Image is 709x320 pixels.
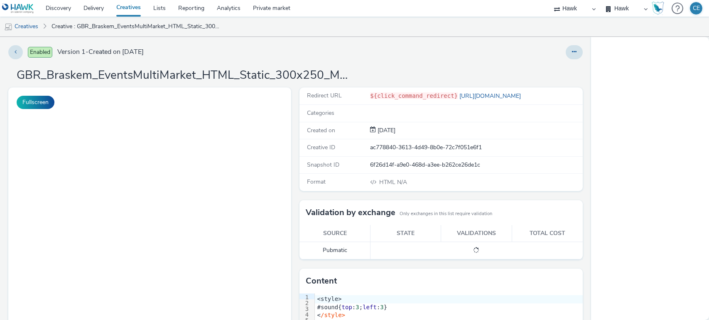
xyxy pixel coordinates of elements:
[400,211,492,217] small: Only exchanges in this list require validation
[315,311,703,320] div: <
[299,242,370,259] td: Pubmatic
[57,47,144,57] span: Version 1 - Created on [DATE]
[370,92,458,99] code: ${click_command_redirect}
[315,295,703,303] div: <style>
[441,225,512,242] th: Validations
[315,303,703,312] div: #sound{ : ; : }
[299,293,310,299] div: 1
[307,126,335,134] span: Created on
[299,305,310,311] div: 3
[307,178,326,186] span: Format
[307,143,335,151] span: Creative ID
[376,126,395,135] div: Creation 31 August 2025, 13:34
[307,161,339,169] span: Snapshot ID
[306,206,395,219] h3: Validation by exchange
[378,178,407,186] span: N/A
[370,143,581,152] div: ac778840-3613-4d49-8b0e-72c7f051e6f1
[370,225,441,242] th: State
[306,275,337,287] h3: Content
[17,68,349,83] h1: GBR_Braskem_EventsMultiMarket_HTML_Static_300x250_MPU_20250831 ; Japan_Climate
[28,47,52,58] span: Enabled
[4,23,12,31] img: mobile
[376,126,395,134] span: [DATE]
[2,3,34,14] img: undefined Logo
[652,2,664,15] img: Hawk Academy
[693,2,700,15] div: CE
[321,312,345,318] span: /style>
[363,304,377,310] span: left
[17,96,54,109] button: Fullscreen
[458,92,524,100] a: [URL][DOMAIN_NAME]
[47,17,225,36] a: Creative : GBR_Braskem_EventsMultiMarket_HTML_Static_300x250_MPU_20250831 ; Japan_Climate
[299,299,310,305] div: 2
[307,92,342,99] span: Redirect URL
[342,304,352,310] span: top
[652,2,667,15] a: Hawk Academy
[299,225,370,242] th: Source
[380,304,383,310] span: 3
[512,225,582,242] th: Total cost
[379,178,397,186] span: HTML
[356,304,359,310] span: 3
[370,161,581,169] div: 6f26d14f-a9e0-468d-a3ee-b262ce26de1c
[299,311,310,317] div: 4
[307,109,334,117] span: Categories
